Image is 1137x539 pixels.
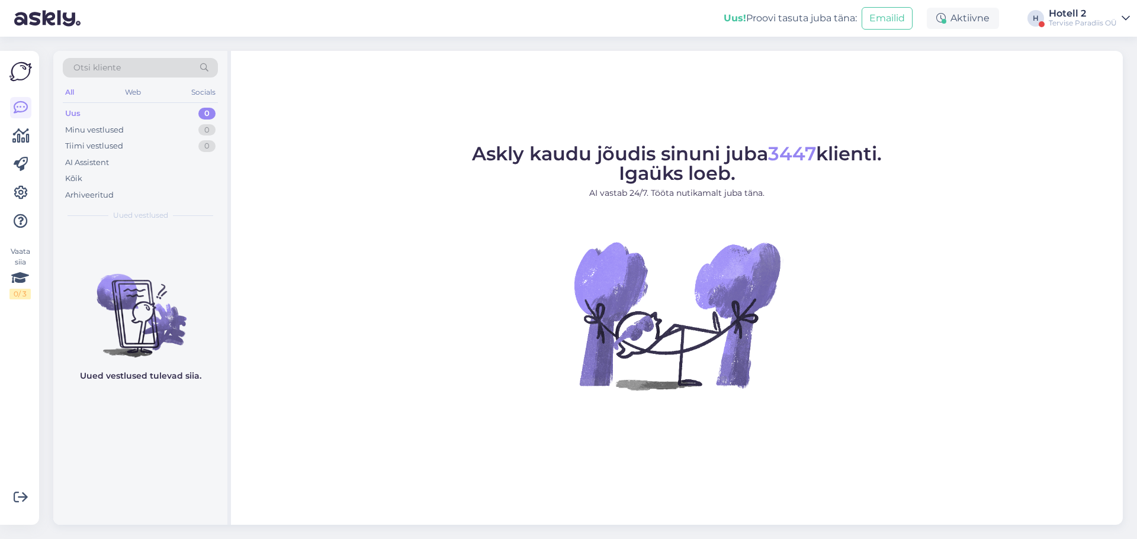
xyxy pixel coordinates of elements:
[113,210,168,221] span: Uued vestlused
[73,62,121,74] span: Otsi kliente
[1049,9,1117,18] div: Hotell 2
[65,189,114,201] div: Arhiveeritud
[1049,9,1130,28] a: Hotell 2Tervise Paradiis OÜ
[198,108,216,120] div: 0
[9,246,31,299] div: Vaata siia
[9,289,31,299] div: 0 / 3
[472,187,882,199] p: AI vastab 24/7. Tööta nutikamalt juba täna.
[63,85,76,100] div: All
[724,11,857,25] div: Proovi tasuta juba täna:
[198,124,216,136] div: 0
[123,85,143,100] div: Web
[724,12,746,24] b: Uus!
[9,60,32,83] img: Askly Logo
[65,140,123,152] div: Tiimi vestlused
[198,140,216,152] div: 0
[927,8,999,29] div: Aktiivne
[65,173,82,185] div: Kõik
[1027,10,1044,27] div: H
[53,253,227,359] img: No chats
[65,157,109,169] div: AI Assistent
[189,85,218,100] div: Socials
[80,370,201,382] p: Uued vestlused tulevad siia.
[472,142,882,185] span: Askly kaudu jõudis sinuni juba klienti. Igaüks loeb.
[570,209,783,422] img: No Chat active
[862,7,913,30] button: Emailid
[65,108,81,120] div: Uus
[65,124,124,136] div: Minu vestlused
[1049,18,1117,28] div: Tervise Paradiis OÜ
[768,142,816,165] span: 3447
